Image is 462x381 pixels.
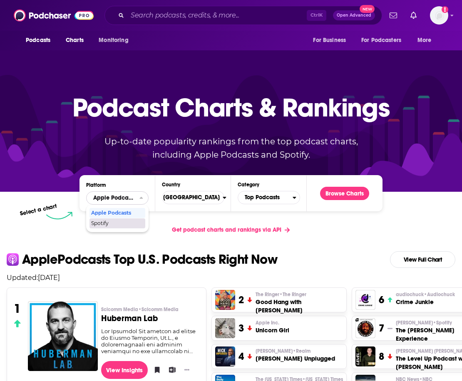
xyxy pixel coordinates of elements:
p: Apple Podcasts Top U.S. Podcasts Right Now [22,253,277,266]
button: Browse Charts [320,187,369,200]
h3: 7 [379,322,384,334]
span: Monitoring [99,35,128,46]
img: Crime Junkie [355,290,375,310]
button: open menu [20,32,61,48]
h3: Crime Junkie [396,298,455,306]
button: Add to List [166,364,174,376]
p: audiochuck • Audiochuck [396,291,455,298]
button: Show More Button [181,366,193,374]
img: Unicorn Girl [215,318,235,338]
button: open menu [356,32,413,48]
span: Apple Podcasts [93,195,135,201]
button: close menu [86,191,149,205]
p: Select a chart [19,203,57,217]
a: audiochuck•AudiochuckCrime Junkie [396,291,455,306]
img: User Profile [430,6,448,25]
span: • The Ringer [279,292,306,297]
p: The Ringer • The Ringer [256,291,343,298]
p: Mick Hunt • Realm [256,348,335,354]
button: Countries [162,191,224,204]
button: open menu [307,32,356,48]
img: Mick Unplugged [215,346,235,366]
a: Show notifications dropdown [407,8,420,22]
span: Logged in as lucyherbert [430,6,448,25]
span: [PERSON_NAME] [396,319,452,326]
h3: 1 [14,301,21,316]
span: More [417,35,432,46]
span: Podcasts [26,35,50,46]
span: • Audiochuck [424,292,455,297]
img: The Joe Rogan Experience [355,318,375,338]
span: Charts [66,35,84,46]
img: Huberman Lab [28,301,98,371]
span: New [360,5,375,13]
input: Search podcasts, credits, & more... [127,9,307,22]
span: The Ringer [256,291,306,298]
span: Top Podcasts [238,190,293,205]
button: open menu [412,32,442,48]
span: Open Advanced [337,13,371,17]
h3: Good Hang with [PERSON_NAME] [256,298,343,314]
a: Apple Inc.Unicorn Girl [256,319,289,334]
span: Spotify [91,221,143,226]
div: Spotify [89,218,145,228]
h3: 2 [238,294,244,306]
a: View Insights [101,361,148,379]
button: Bookmark Podcast [151,364,159,376]
button: Open AdvancedNew [333,10,375,20]
span: audiochuck [396,291,455,298]
a: The Ringer•The RingerGood Hang with [PERSON_NAME] [256,291,343,314]
a: Show notifications dropdown [386,8,400,22]
span: • Spotify [433,320,452,326]
span: Scicomm Media [101,306,179,313]
div: Search podcasts, credits, & more... [104,6,382,25]
a: [PERSON_NAME]•Realm[PERSON_NAME] Unplugged [256,348,335,363]
span: Ctrl K [307,10,326,21]
span: Apple Inc. [256,319,279,326]
h3: Unicorn Girl [256,326,289,334]
span: [GEOGRAPHIC_DATA] [156,190,223,205]
h3: [PERSON_NAME] Unplugged [256,354,335,363]
a: Charts [60,32,89,48]
img: select arrow [46,212,72,220]
h2: Platforms [86,191,149,205]
img: Podchaser - Follow, Share and Rate Podcasts [14,7,94,23]
h3: 6 [379,294,384,306]
h3: 4 [238,350,244,363]
svg: Add a profile image [442,6,448,13]
p: Scicomm Media • Scicomm Media [101,306,200,313]
span: For Podcasters [361,35,401,46]
button: Show profile menu [430,6,448,25]
h3: 3 [238,322,244,334]
div: Apple Podcasts [89,208,145,218]
button: open menu [93,32,139,48]
span: • Scicomm Media [138,307,179,312]
img: apple Icon [7,253,19,265]
div: Lor Ipsumdol Sit ametcon ad elitse do Eiusmo Temporin, Ut.L., e doloremagnaali eni adminim veniam... [101,328,200,354]
span: [PERSON_NAME] [256,348,310,354]
p: Apple Inc. [256,319,289,326]
a: View Full Chart [390,251,455,268]
p: Podcast Charts & Rankings [72,80,390,134]
button: Categories [238,191,300,204]
img: Good Hang with Amy Poehler [215,290,235,310]
img: The Level Up Podcast w/ Paul Alex [355,346,375,366]
span: Apple Podcasts [91,210,143,215]
a: Scicomm Media•Scicomm MediaHuberman Lab [101,306,200,328]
